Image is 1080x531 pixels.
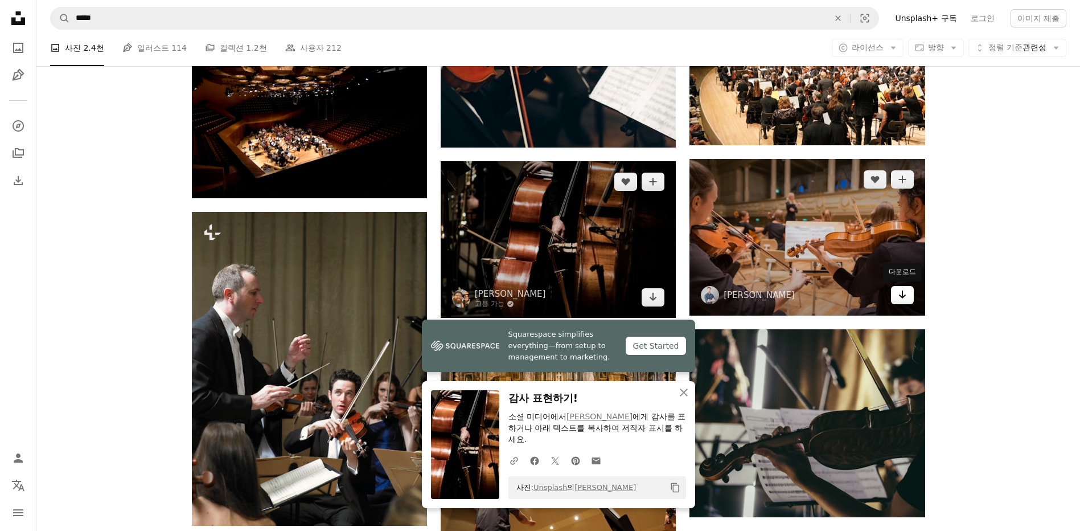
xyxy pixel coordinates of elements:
[545,449,565,472] a: Twitter에 공유
[883,263,922,281] div: 다운로드
[431,337,499,354] img: file-1747939142011-51e5cc87e3c9
[968,39,1066,57] button: 정렬 기준관련성
[888,9,963,27] a: Unsplash+ 구독
[689,418,925,428] a: 바이올린을 연주하는 사람
[988,42,1046,54] span: 관련성
[826,7,851,29] button: 삭제
[689,232,925,242] a: 오케스트라가 곡을 연주하고 있다
[851,7,878,29] button: 시각적 검색
[891,286,914,304] a: 다운로드
[689,62,925,72] a: 콘서트 홀에서 공연하는 지휘자와 오케스트라
[988,43,1022,52] span: 정렬 기준
[192,115,427,125] a: 극장 홀에 있는 사람들
[51,7,70,29] button: Unsplash 검색
[7,142,30,165] a: 컬렉션
[122,30,187,66] a: 일러스트 114
[285,30,342,66] a: 사용자 212
[441,234,676,244] a: 첼로를 연주하는 사람
[701,286,719,304] img: Manuel Nägeli의 프로필로 이동
[326,42,342,54] span: 212
[852,43,884,52] span: 라이선스
[891,170,914,189] button: 컬렉션에 추가
[533,483,567,492] a: Unsplash
[441,161,676,318] img: 첼로를 연주하는 사람
[7,115,30,137] a: 탐색
[964,9,1001,27] a: 로그인
[192,42,427,198] img: 극장 홀에 있는 사람들
[171,42,187,54] span: 114
[928,43,944,52] span: 방향
[50,7,879,30] form: 사이트 전체에서 이미지 찾기
[689,329,925,517] img: 바이올린을 연주하는 사람
[642,288,664,307] a: 다운로드
[7,474,30,497] button: 언어
[508,411,686,446] p: 소셜 미디어에서 에게 감사를 표하거나 아래 텍스트를 복사하여 저작자 표시를 하세요.
[864,170,886,189] button: 좋아요
[666,478,685,497] button: 클립보드에 복사하기
[246,42,266,54] span: 1.2천
[1011,9,1066,27] button: 이미지 제출
[566,412,633,421] a: [PERSON_NAME]
[586,449,606,472] a: 이메일로 공유에 공유
[7,501,30,524] button: 메뉴
[626,337,685,355] div: Get Started
[574,483,636,492] a: [PERSON_NAME]
[524,449,545,472] a: Facebook에 공유
[508,390,686,407] h3: 감사 표현하기!
[192,363,427,374] a: 바이올린을 연주하는 턱시도를 입은 남자
[205,30,267,66] a: 컬렉션 1.2천
[689,159,925,316] img: 오케스트라가 곡을 연주하고 있다
[7,447,30,469] a: 로그인 / 가입
[475,300,546,309] a: 고용 가능
[7,169,30,192] a: 다운로드 내역
[724,289,795,301] a: [PERSON_NAME]
[7,7,30,32] a: 홈 — Unsplash
[475,288,546,300] a: [PERSON_NAME]
[192,212,427,526] img: 바이올린을 연주하는 턱시도를 입은 남자
[7,36,30,59] a: 사진
[614,173,637,191] button: 좋아요
[508,329,617,363] span: Squarespace simplifies everything—from setup to management to marketing.
[441,64,676,74] a: 레스토랑에서 결혼식 피로연에서 공연하는 우아한 현악 사중주, 극장에서 바이올린과 첼로를 연주하는 정장을 입은 잘생긴 남자 오케스트라 클로즈업, 음악 컨셉
[422,320,695,372] a: Squarespace simplifies everything—from setup to management to marketing.Get Started
[832,39,904,57] button: 라이선스
[642,173,664,191] button: 컬렉션에 추가
[908,39,964,57] button: 방향
[452,289,470,308] img: Kael Bloom의 프로필로 이동
[7,64,30,87] a: 일러스트
[565,449,586,472] a: Pinterest에 공유
[511,479,636,497] span: 사진: 의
